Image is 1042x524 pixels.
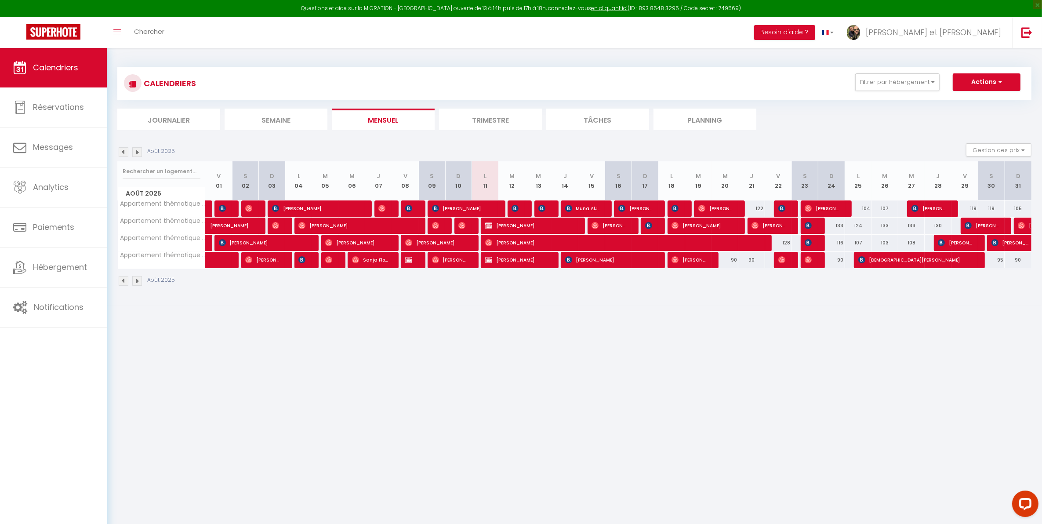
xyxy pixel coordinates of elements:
span: [PERSON_NAME] [245,251,281,268]
span: Hébergement [33,262,87,273]
span: [PERSON_NAME] [405,251,414,268]
abbr: M [723,172,728,180]
span: Nessar Tschaknawari [538,200,547,217]
span: [PERSON_NAME] [432,217,441,234]
span: Muna AlJallaf [565,200,601,217]
img: logout [1021,27,1032,38]
th: 06 [339,161,366,200]
abbr: V [963,172,967,180]
div: 130 [925,218,951,234]
th: 27 [898,161,925,200]
abbr: M [536,172,541,180]
abbr: J [937,172,940,180]
abbr: L [670,172,673,180]
th: 12 [498,161,525,200]
span: [PERSON_NAME] [219,200,228,217]
th: 25 [845,161,872,200]
div: 122 [738,200,765,217]
span: Appartement thématique 💘 Au creux de la rose 🌹💖 [119,252,207,258]
div: 128 [765,235,792,251]
span: Chercher [134,27,164,36]
li: Planning [654,109,756,130]
abbr: M [909,172,914,180]
div: 90 [818,252,845,268]
img: ... [847,25,860,40]
abbr: V [776,172,780,180]
th: 20 [712,161,738,200]
abbr: V [403,172,407,180]
a: [PERSON_NAME] [206,218,232,234]
abbr: J [750,172,753,180]
span: [PERSON_NAME] [405,234,468,251]
span: [PERSON_NAME] [272,200,361,217]
span: Calendriers [33,62,78,73]
li: Tâches [546,109,649,130]
th: 11 [472,161,499,200]
span: [PERSON_NAME] [298,217,414,234]
button: Gestion des prix [966,143,1031,156]
span: [PERSON_NAME] [432,251,468,268]
span: [PERSON_NAME] [965,217,1000,234]
th: 05 [312,161,339,200]
a: ... [PERSON_NAME] et [PERSON_NAME] [840,17,1012,48]
abbr: S [989,172,993,180]
span: [PERSON_NAME] [778,200,787,217]
th: 03 [259,161,286,200]
th: 19 [685,161,712,200]
div: 105 [1005,200,1031,217]
abbr: S [617,172,621,180]
div: 107 [845,235,872,251]
th: 17 [632,161,659,200]
th: 15 [578,161,605,200]
span: [PERSON_NAME] [805,200,840,217]
span: [PERSON_NAME] [485,251,548,268]
abbr: L [298,172,300,180]
div: 119 [951,200,978,217]
span: [PERSON_NAME] [458,217,467,234]
div: 108 [898,235,925,251]
th: 07 [365,161,392,200]
div: 90 [738,252,765,268]
span: [PERSON_NAME] [645,217,654,234]
span: [PERSON_NAME] 任 [1018,217,1038,234]
span: [PERSON_NAME] [485,217,574,234]
th: 04 [285,161,312,200]
img: Super Booking [26,24,80,40]
th: 18 [658,161,685,200]
li: Trimestre [439,109,542,130]
iframe: LiveChat chat widget [1005,487,1042,524]
span: [PERSON_NAME] [805,251,813,268]
div: 124 [845,218,872,234]
div: 133 [898,218,925,234]
abbr: M [696,172,701,180]
abbr: D [456,172,461,180]
span: [PERSON_NAME] [298,251,307,268]
span: Août 2025 [118,187,205,200]
span: [PERSON_NAME] [325,234,388,251]
span: [PERSON_NAME] [752,217,787,234]
th: 21 [738,161,765,200]
span: [PERSON_NAME] [672,217,734,234]
span: [PERSON_NAME] [991,234,1032,251]
span: [PERSON_NAME] [778,251,787,268]
span: [PERSON_NAME] [272,217,281,234]
abbr: J [377,172,381,180]
a: en cliquant ici [591,4,628,12]
span: Appartement thématique 🧳 Voyage Industriel ✈️🖤 [119,218,207,224]
span: [PERSON_NAME] [219,234,308,251]
abbr: D [829,172,834,180]
th: 26 [871,161,898,200]
th: 28 [925,161,951,200]
abbr: S [803,172,807,180]
abbr: L [484,172,487,180]
span: [PERSON_NAME] [805,217,813,234]
abbr: M [349,172,355,180]
th: 10 [445,161,472,200]
th: 14 [552,161,579,200]
span: [PERSON_NAME] [210,213,251,229]
li: Mensuel [332,109,435,130]
div: 116 [818,235,845,251]
th: 09 [419,161,446,200]
div: 133 [818,218,845,234]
